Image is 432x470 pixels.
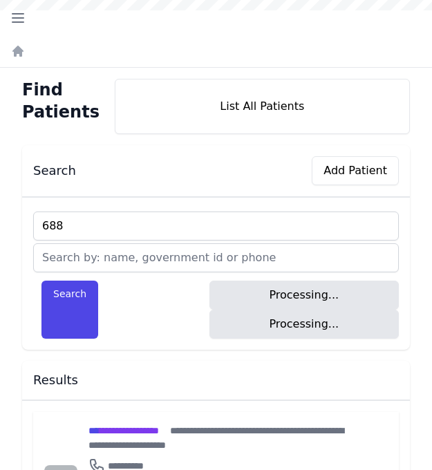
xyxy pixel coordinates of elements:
[115,79,410,134] div: List All Patients
[312,156,399,185] button: Add Patient
[33,211,399,241] input: Find by: id
[209,310,400,339] button: Processing...
[33,372,399,388] h3: Results
[33,162,76,179] h3: Search
[209,281,400,310] button: Processing...
[33,243,399,272] input: Search by: name, government id or phone
[22,79,115,123] h1: Find Patients
[41,281,98,339] button: Search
